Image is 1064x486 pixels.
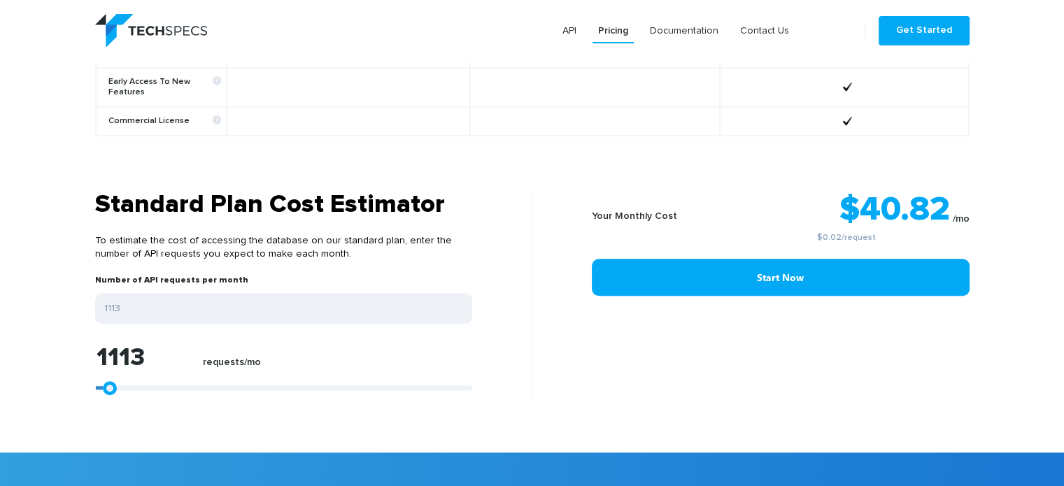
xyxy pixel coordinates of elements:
[108,77,221,98] b: Early Access To New Features
[95,14,207,48] img: logo
[95,190,472,220] h3: Standard Plan Cost Estimator
[953,214,970,224] sub: /mo
[592,259,970,296] a: Start Now
[592,211,677,221] b: Your Monthly Cost
[95,293,472,324] input: Enter your expected number of API requests
[593,18,634,43] a: Pricing
[839,193,950,227] strong: $40.82
[644,18,724,43] a: Documentation
[879,16,970,45] a: Get Started
[735,18,795,43] a: Contact Us
[557,18,582,43] a: API
[203,357,261,376] label: requests/mo
[95,220,472,275] p: To estimate the cost of accessing the database on our standard plan, enter the number of API requ...
[108,116,221,127] b: Commercial License
[95,275,248,293] label: Number of API requests per month
[724,234,970,242] small: /request
[817,234,842,242] a: $0.02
